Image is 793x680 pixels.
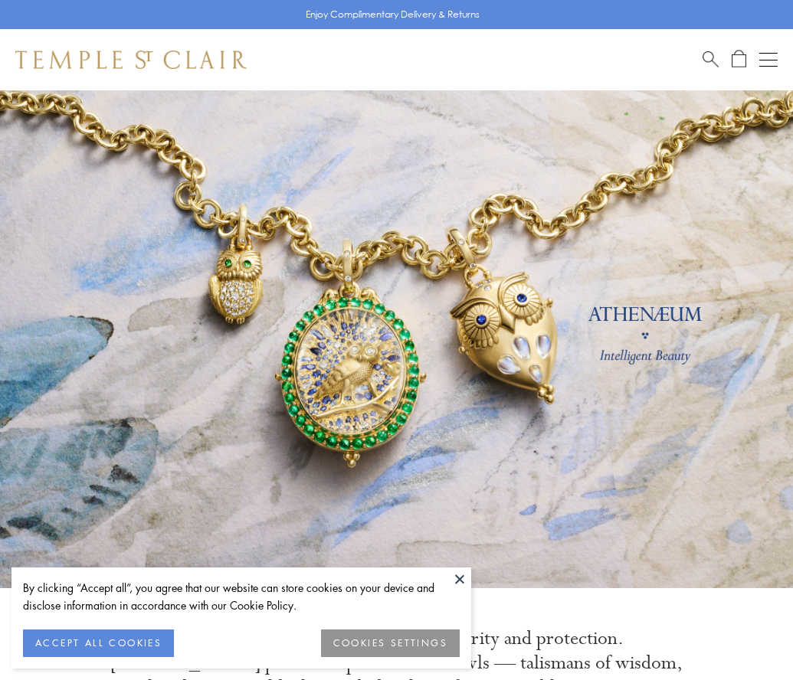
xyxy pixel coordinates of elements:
[759,51,778,69] button: Open navigation
[732,50,746,69] a: Open Shopping Bag
[321,629,460,657] button: COOKIES SETTINGS
[15,51,247,69] img: Temple St. Clair
[306,7,480,22] p: Enjoy Complimentary Delivery & Returns
[23,629,174,657] button: ACCEPT ALL COOKIES
[23,579,460,614] div: By clicking “Accept all”, you agree that our website can store cookies on your device and disclos...
[703,50,719,69] a: Search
